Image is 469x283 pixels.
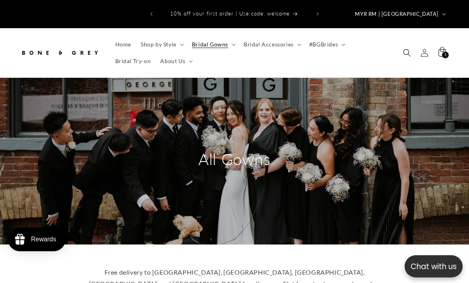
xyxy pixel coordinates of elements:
button: MYR RM | [GEOGRAPHIC_DATA] [350,6,449,21]
summary: Search [398,44,416,62]
summary: #BGBrides [304,36,349,53]
span: 10% off your first order | Use code: welcome [170,10,290,17]
span: 1 [444,52,447,58]
span: Bridal Accessories [244,41,294,48]
span: Home [115,41,131,48]
span: #BGBrides [309,41,338,48]
button: Next announcement [309,6,326,21]
summary: Bridal Gowns [187,36,239,53]
a: Bone and Grey Bridal [17,41,103,64]
span: MYR RM | [GEOGRAPHIC_DATA] [355,10,438,18]
button: Previous announcement [143,6,160,21]
p: Chat with us [405,261,463,272]
img: Bone and Grey Bridal [20,44,99,62]
div: Rewards [31,236,56,243]
summary: Bridal Accessories [239,36,304,53]
a: Home [110,36,136,53]
summary: About Us [155,53,196,69]
span: Shop by Style [141,41,176,48]
h2: All Gowns [159,149,310,169]
summary: Shop by Style [136,36,187,53]
span: Bridal Gowns [192,41,228,48]
button: Open chatbox [405,255,463,277]
a: Bridal Try-on [110,53,156,69]
span: About Us [160,58,185,65]
span: Bridal Try-on [115,58,151,65]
